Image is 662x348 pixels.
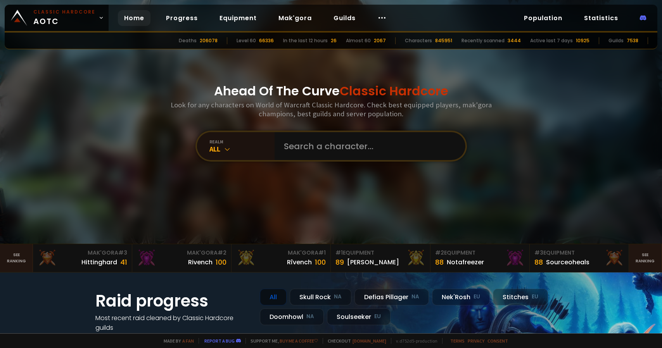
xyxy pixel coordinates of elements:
span: Support me, [245,338,318,344]
div: Mak'Gora [137,249,226,257]
span: # 1 [318,249,326,257]
a: Consent [487,338,508,344]
span: Made by [159,338,194,344]
a: Report a bug [204,338,235,344]
div: Equipment [534,249,624,257]
div: realm [209,139,275,145]
small: NA [334,293,342,301]
h4: Most recent raid cleaned by Classic Hardcore guilds [95,313,251,332]
a: Mak'Gora#3Hittinghard41 [33,244,132,272]
div: 206078 [200,37,218,44]
a: Terms [450,338,465,344]
span: # 2 [218,249,226,257]
div: Stitches [493,289,548,305]
div: Active last 7 days [530,37,573,44]
small: EU [374,313,381,320]
div: Rivench [188,257,213,267]
div: Almost 60 [346,37,371,44]
h3: Look for any characters on World of Warcraft Classic Hardcore. Check best equipped players, mak'g... [168,100,495,118]
div: 41 [120,257,127,267]
a: Classic HardcoreAOTC [5,5,109,31]
a: [DOMAIN_NAME] [353,338,386,344]
span: Checkout [323,338,386,344]
a: Mak'Gora#1Rîvench100 [232,244,331,272]
div: Mak'Gora [236,249,326,257]
div: 89 [335,257,344,267]
div: 7538 [627,37,638,44]
span: # 3 [118,249,127,257]
a: Progress [160,10,204,26]
div: Recently scanned [461,37,505,44]
div: Mak'Gora [38,249,127,257]
div: Equipment [335,249,425,257]
div: Level 60 [237,37,256,44]
h1: Ahead Of The Curve [214,82,448,100]
div: Sourceoheals [546,257,589,267]
a: Privacy [468,338,484,344]
div: Nek'Rosh [432,289,490,305]
div: 66336 [259,37,274,44]
h1: Raid progress [95,289,251,313]
a: Mak'Gora#2Rivench100 [132,244,232,272]
span: AOTC [33,9,95,27]
div: Characters [405,37,432,44]
a: a fan [182,338,194,344]
small: NA [306,313,314,320]
div: 10925 [576,37,589,44]
div: Skull Rock [290,289,351,305]
div: In the last 12 hours [283,37,328,44]
div: 100 [315,257,326,267]
a: Statistics [578,10,624,26]
div: Deaths [179,37,197,44]
span: Classic Hardcore [340,82,448,100]
a: Home [118,10,150,26]
a: See all progress [95,333,146,342]
input: Search a character... [279,132,456,160]
div: Equipment [435,249,525,257]
a: #1Equipment89[PERSON_NAME] [331,244,430,272]
div: Defias Pillager [354,289,429,305]
span: # 2 [435,249,444,257]
span: # 1 [335,249,343,257]
div: 26 [331,37,337,44]
div: 2067 [374,37,386,44]
div: 88 [534,257,543,267]
div: All [260,289,287,305]
span: v. d752d5 - production [391,338,437,344]
a: Mak'gora [272,10,318,26]
div: Notafreezer [447,257,484,267]
small: Classic Hardcore [33,9,95,16]
div: [PERSON_NAME] [347,257,399,267]
a: Population [518,10,569,26]
a: Equipment [213,10,263,26]
div: Rîvench [287,257,312,267]
a: Seeranking [629,244,662,272]
a: Guilds [327,10,362,26]
div: Guilds [608,37,624,44]
small: EU [474,293,480,301]
div: 845951 [435,37,452,44]
div: Hittinghard [81,257,117,267]
span: # 3 [534,249,543,257]
div: All [209,145,275,153]
a: #3Equipment88Sourceoheals [530,244,629,272]
small: EU [532,293,538,301]
a: Buy me a coffee [280,338,318,344]
div: 3444 [508,37,521,44]
a: #2Equipment88Notafreezer [430,244,530,272]
small: NA [411,293,419,301]
div: 100 [216,257,226,267]
div: Doomhowl [260,308,324,325]
div: 88 [435,257,444,267]
div: Soulseeker [327,308,391,325]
